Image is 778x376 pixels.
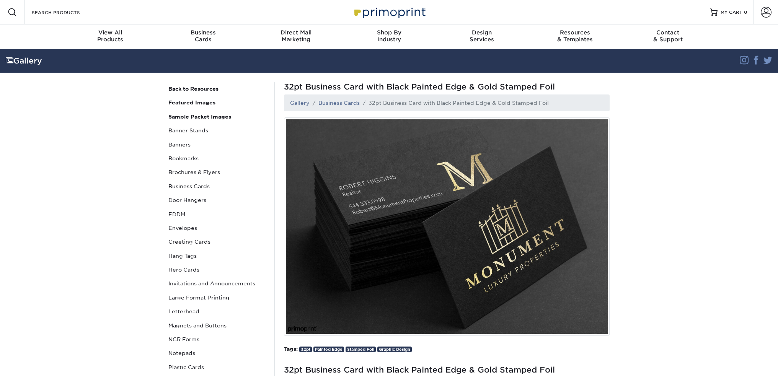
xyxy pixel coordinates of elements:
[284,82,610,91] span: 32pt Business Card with Black Painted Edge & Gold Stamped Foil
[157,29,250,43] div: Cards
[250,24,343,49] a: Direct MailMarketing
[377,347,412,352] a: Graphic Design
[64,24,157,49] a: View AllProducts
[343,24,435,49] a: Shop ByIndustry
[284,346,298,352] strong: Tags:
[621,24,714,49] a: Contact& Support
[744,10,747,15] span: 0
[284,362,610,374] h1: 32pt Business Card with Black Painted Edge & Gold Stamped Foil
[165,291,269,304] a: Large Format Printing
[165,138,269,151] a: Banners
[157,29,250,36] span: Business
[250,29,343,36] span: Direct Mail
[435,29,528,36] span: Design
[528,29,621,36] span: Resources
[165,193,269,207] a: Door Hangers
[165,207,269,221] a: EDDM
[621,29,714,43] div: & Support
[165,235,269,249] a: Greeting Cards
[528,24,621,49] a: Resources& Templates
[165,263,269,277] a: Hero Cards
[64,29,157,43] div: Products
[528,29,621,43] div: & Templates
[435,29,528,43] div: Services
[165,304,269,318] a: Letterhead
[165,319,269,332] a: Magnets and Buttons
[165,360,269,374] a: Plastic Cards
[299,347,312,352] a: 32pt
[165,277,269,290] a: Invitations and Announcements
[165,96,269,109] a: Featured Images
[318,100,360,106] a: Business Cards
[313,347,344,352] a: Painted Edge
[343,29,435,36] span: Shop By
[168,99,215,106] strong: Featured Images
[360,99,549,107] li: 32pt Business Card with Black Painted Edge & Gold Stamped Foil
[165,82,269,96] a: Back to Resources
[621,29,714,36] span: Contact
[721,9,742,16] span: MY CART
[343,29,435,43] div: Industry
[165,249,269,263] a: Hang Tags
[165,124,269,137] a: Banner Stands
[31,8,106,17] input: SEARCH PRODUCTS.....
[165,221,269,235] a: Envelopes
[165,346,269,360] a: Notepads
[165,165,269,179] a: Brochures & Flyers
[157,24,250,49] a: BusinessCards
[346,347,376,352] a: Stamped Foil
[165,151,269,165] a: Bookmarks
[64,29,157,36] span: View All
[165,179,269,193] a: Business Cards
[165,110,269,124] a: Sample Packet Images
[165,332,269,346] a: NCR Forms
[290,100,310,106] a: Gallery
[351,4,427,20] img: Primoprint
[168,114,231,120] strong: Sample Packet Images
[284,117,610,336] img: Black Business Card
[250,29,343,43] div: Marketing
[435,24,528,49] a: DesignServices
